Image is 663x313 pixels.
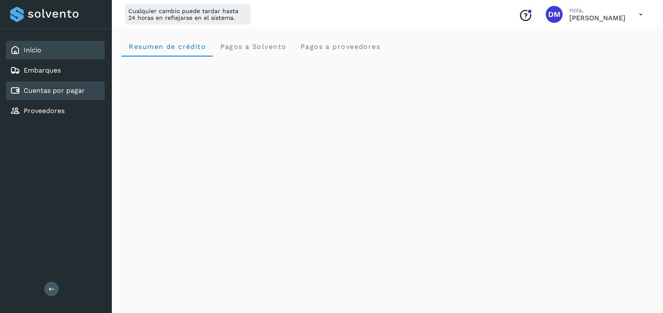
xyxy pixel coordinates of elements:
[125,4,251,24] div: Cualquier cambio puede tardar hasta 24 horas en reflejarse en el sistema.
[569,14,625,22] p: Diego Muriel Perez
[24,66,61,74] a: Embarques
[300,43,380,51] span: Pagos a proveedores
[569,7,625,14] p: Hola,
[219,43,286,51] span: Pagos a Solvento
[6,81,105,100] div: Cuentas por pagar
[6,41,105,59] div: Inicio
[6,102,105,120] div: Proveedores
[24,46,41,54] a: Inicio
[128,43,206,51] span: Resumen de crédito
[24,107,65,115] a: Proveedores
[24,86,85,94] a: Cuentas por pagar
[6,61,105,80] div: Embarques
